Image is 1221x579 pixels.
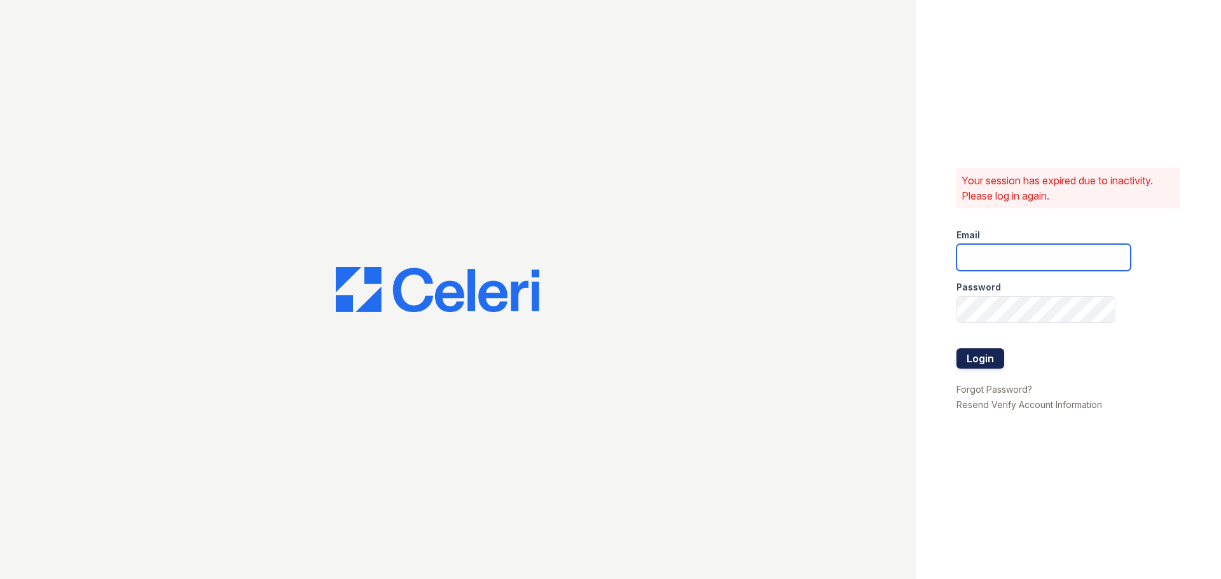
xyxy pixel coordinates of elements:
a: Resend Verify Account Information [956,399,1102,410]
label: Email [956,229,980,242]
img: CE_Logo_Blue-a8612792a0a2168367f1c8372b55b34899dd931a85d93a1a3d3e32e68fde9ad4.png [336,267,539,313]
button: Login [956,348,1004,369]
label: Password [956,281,1001,294]
p: Your session has expired due to inactivity. Please log in again. [962,173,1175,203]
a: Forgot Password? [956,384,1032,395]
